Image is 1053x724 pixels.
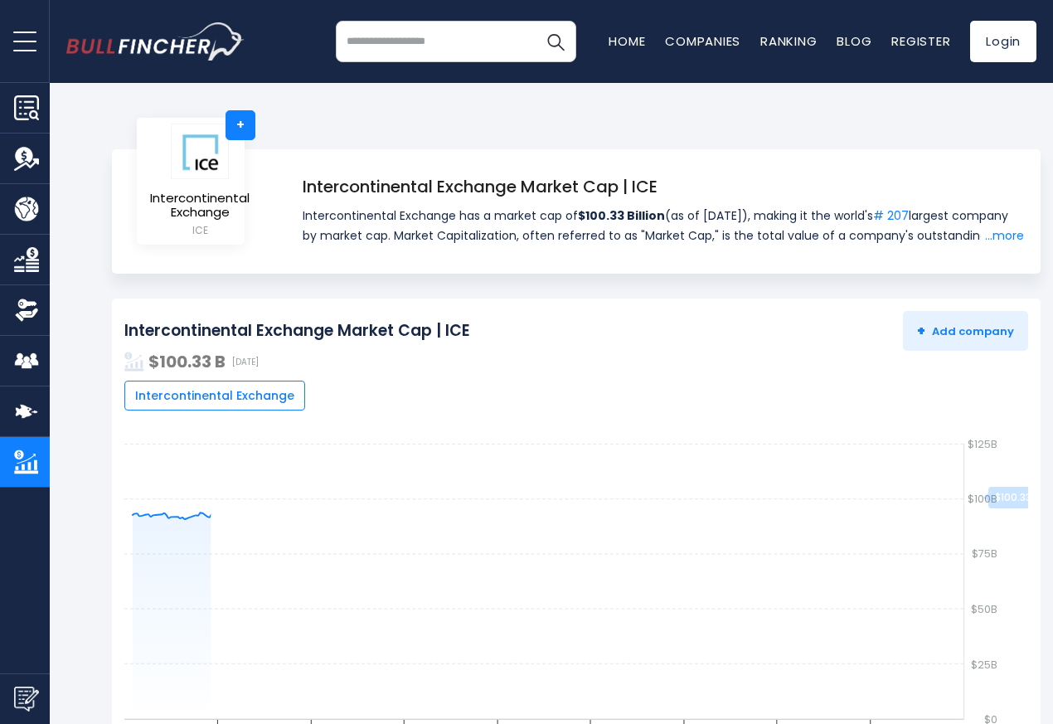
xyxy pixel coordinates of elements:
h1: Intercontinental Exchange Market Cap | ICE [303,174,1024,199]
span: Add company [917,323,1014,338]
span: Intercontinental Exchange has a market cap of (as of [DATE]), making it the world's largest compa... [303,206,1024,245]
img: bullfincher logo [66,22,245,61]
text: $100B [968,492,997,506]
a: + [226,110,255,140]
img: Ownership [14,298,39,323]
button: +Add company [903,311,1028,351]
text: $125B [968,437,997,451]
span: Intercontinental Exchange [135,388,294,403]
a: Blog [837,32,871,50]
h2: Intercontinental Exchange Market Cap | ICE [124,321,470,342]
text: $50B [971,603,997,617]
span: [DATE] [232,357,259,367]
a: # 207 [873,207,909,224]
a: Login [970,21,1036,62]
a: Companies [665,32,740,50]
a: Register [891,32,950,50]
a: ...more [981,226,1024,245]
text: $25B [971,658,997,672]
a: Go to homepage [66,22,245,61]
span: Intercontinental Exchange [150,192,250,219]
a: Intercontinental Exchange ICE [149,123,250,240]
strong: $100.33 Billion [578,207,665,224]
a: Ranking [760,32,817,50]
div: $100.33B [988,487,1045,508]
text: $75B [972,547,997,561]
a: Home [609,32,645,50]
img: addasd [124,352,144,372]
button: Search [535,21,576,62]
small: ICE [150,223,250,238]
img: logo [171,124,229,179]
strong: + [917,321,925,340]
strong: $100.33 B [148,350,226,373]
